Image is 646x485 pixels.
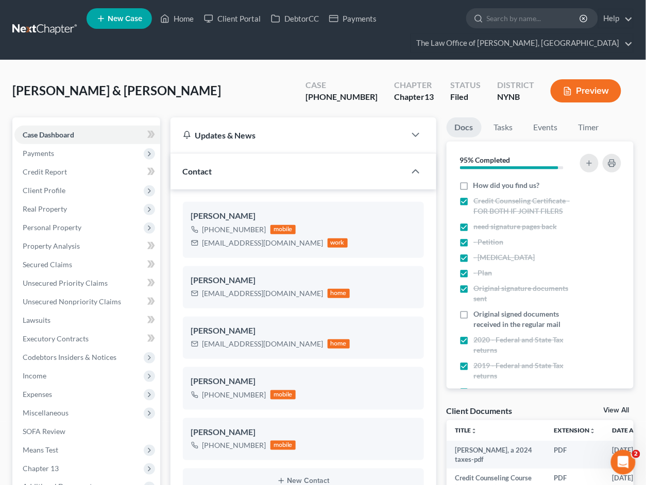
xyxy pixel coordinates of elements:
span: - Petition [473,237,503,247]
span: Original signed documents received in the regular mail [473,309,578,330]
span: Original signature documents sent [473,283,578,304]
a: Client Portal [199,9,266,28]
div: mobile [270,390,296,400]
a: Payments [324,9,382,28]
span: Codebtors Insiders & Notices [23,353,116,361]
td: [PERSON_NAME], a 2024 taxes-pdf [447,441,546,469]
span: Chapter 13 [23,464,59,473]
i: unfold_more [589,428,596,434]
span: Secured Claims [23,260,72,269]
td: PDF [546,441,604,469]
input: Search by name... [487,9,581,28]
div: Case [305,79,378,91]
strong: 95% Completed [460,155,511,164]
div: NYNB [497,91,534,103]
a: Help [599,9,633,28]
span: - Plan [473,268,492,278]
span: Client Profile [23,186,65,195]
div: mobile [270,225,296,234]
span: Property Analysis [23,241,80,250]
span: Income [23,371,46,380]
div: [EMAIL_ADDRESS][DOMAIN_NAME] [202,288,324,299]
div: Updates & News [183,130,393,141]
span: Credit Counseling Certificate - FOR BOTH IF JOINT FILERS [473,196,578,216]
i: unfold_more [471,428,477,434]
a: The Law Office of [PERSON_NAME], [GEOGRAPHIC_DATA] [411,34,633,53]
span: New Case [108,15,142,23]
a: Lawsuits [14,311,160,330]
span: 2019 - Federal and State Tax returns [473,360,578,381]
div: Client Documents [447,405,513,416]
span: Real Property [23,204,67,213]
span: Means Test [23,445,58,454]
span: Unsecured Nonpriority Claims [23,297,121,306]
a: Unsecured Priority Claims [14,274,160,292]
div: [PHONE_NUMBER] [202,224,266,235]
button: New Contact [191,477,416,485]
a: Extensionunfold_more [554,426,596,434]
div: [PERSON_NAME] [191,426,416,439]
span: SOFA Review [23,427,65,436]
a: Tasks [486,117,521,137]
a: View All [604,407,630,414]
div: home [328,289,350,298]
a: Home [155,9,199,28]
div: home [328,339,350,349]
div: [PERSON_NAME] [191,274,416,287]
span: Expenses [23,390,52,399]
div: District [497,79,534,91]
div: [PERSON_NAME] [191,325,416,337]
div: [EMAIL_ADDRESS][DOMAIN_NAME] [202,238,324,248]
span: Unsecured Priority Claims [23,279,108,287]
a: Titleunfold_more [455,426,477,434]
span: 2 [632,450,640,458]
iframe: Intercom live chat [611,450,636,475]
div: mobile [270,441,296,450]
div: Chapter [394,79,434,91]
div: [PHONE_NUMBER] [202,440,266,451]
span: Case Dashboard [23,130,74,139]
span: Personal Property [23,223,81,232]
a: Secured Claims [14,255,160,274]
div: Status [450,79,481,91]
div: [PERSON_NAME] [191,210,416,222]
div: work [328,238,348,248]
span: 13 [424,92,434,101]
span: [PERSON_NAME] & [PERSON_NAME] [12,83,221,98]
span: - [MEDICAL_DATA] [473,252,535,263]
div: [PHONE_NUMBER] [202,390,266,400]
a: Timer [570,117,607,137]
span: Bank statements - 3 months [473,386,562,396]
span: 2020 - Federal and State Tax returns [473,335,578,355]
a: Credit Report [14,163,160,181]
a: Case Dashboard [14,126,160,144]
a: Events [525,117,566,137]
span: need signature pages back [473,221,557,232]
span: Executory Contracts [23,334,89,343]
div: [PHONE_NUMBER] [305,91,378,103]
span: Credit Report [23,167,67,176]
span: How did you find us? [473,180,540,190]
span: Lawsuits [23,316,50,324]
a: DebtorCC [266,9,324,28]
span: Miscellaneous [23,408,69,417]
div: Chapter [394,91,434,103]
a: Unsecured Nonpriority Claims [14,292,160,311]
a: Executory Contracts [14,330,160,348]
span: Contact [183,166,212,176]
span: Payments [23,149,54,158]
a: Docs [447,117,482,137]
a: Property Analysis [14,237,160,255]
button: Preview [551,79,621,102]
div: Filed [450,91,481,103]
div: [EMAIL_ADDRESS][DOMAIN_NAME] [202,339,324,349]
div: [PERSON_NAME] [191,375,416,388]
a: SOFA Review [14,422,160,441]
